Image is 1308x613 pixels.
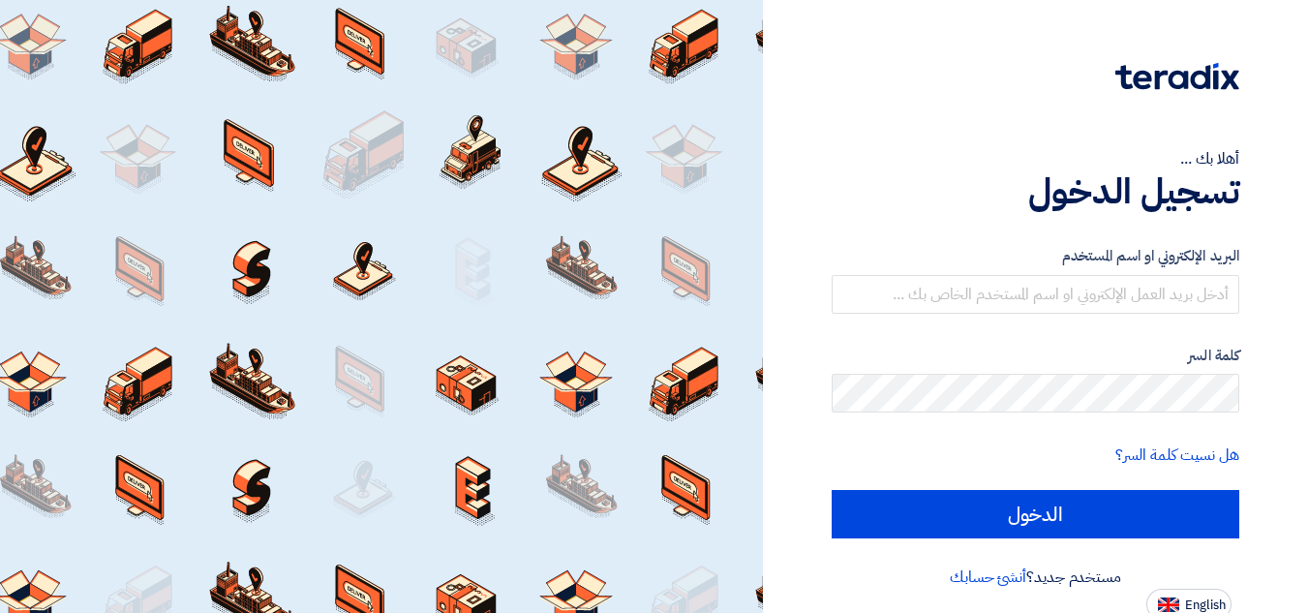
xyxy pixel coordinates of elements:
[832,490,1239,538] input: الدخول
[832,170,1239,213] h1: تسجيل الدخول
[832,566,1239,589] div: مستخدم جديد؟
[832,275,1239,314] input: أدخل بريد العمل الإلكتروني او اسم المستخدم الخاص بك ...
[950,566,1026,589] a: أنشئ حسابك
[832,345,1239,367] label: كلمة السر
[832,245,1239,267] label: البريد الإلكتروني او اسم المستخدم
[1185,598,1226,612] span: English
[1115,63,1239,90] img: Teradix logo
[1158,598,1179,612] img: en-US.png
[1115,444,1239,467] a: هل نسيت كلمة السر؟
[832,147,1239,170] div: أهلا بك ...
